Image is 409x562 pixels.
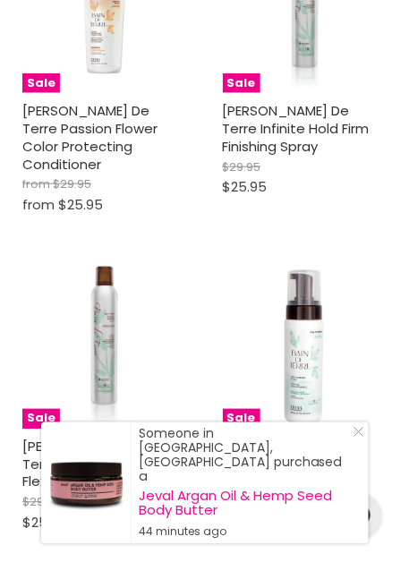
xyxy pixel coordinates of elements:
div: Someone in [GEOGRAPHIC_DATA], [GEOGRAPHIC_DATA] purchased a [140,427,351,540]
a: Visit product page [41,422,131,544]
img: Bain De Terre Rise N' Shine Volumizing Foam [223,265,387,430]
svg: Close Icon [354,427,364,438]
span: Sale [22,409,60,430]
a: Bain De Terre Rise N' Shine Volumizing FoamSale [223,265,388,430]
span: from [22,175,50,192]
a: Jeval Argan Oil & Hemp Seed Body Butter [140,490,351,518]
span: $29.95 [223,158,261,175]
span: Sale [223,409,260,430]
a: [PERSON_NAME] De Terre Infinite Hold Firm Finishing Spray [223,101,370,155]
img: Bain De Terre Stay N' Shape Flexible Shaping Spray [50,265,159,430]
button: Gorgias live chat [9,6,54,51]
a: Bain De Terre Stay N' Shape Flexible Shaping SpraySale [22,265,187,430]
span: $25.95 [22,514,67,532]
span: $25.95 [58,195,103,214]
span: $29.95 [53,175,91,192]
span: Sale [223,73,260,94]
a: [PERSON_NAME] De Terre Passion Flower Color Protecting Conditioner [22,101,158,173]
span: from [22,195,55,214]
span: $29.95 [22,494,61,511]
small: 44 minutes ago [140,525,351,540]
a: [PERSON_NAME] De Terre Stay N' Shape Flexible Shaping Spray [22,438,168,491]
a: Close Notification [346,427,364,445]
span: Sale [22,73,60,94]
span: $25.95 [223,177,268,196]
